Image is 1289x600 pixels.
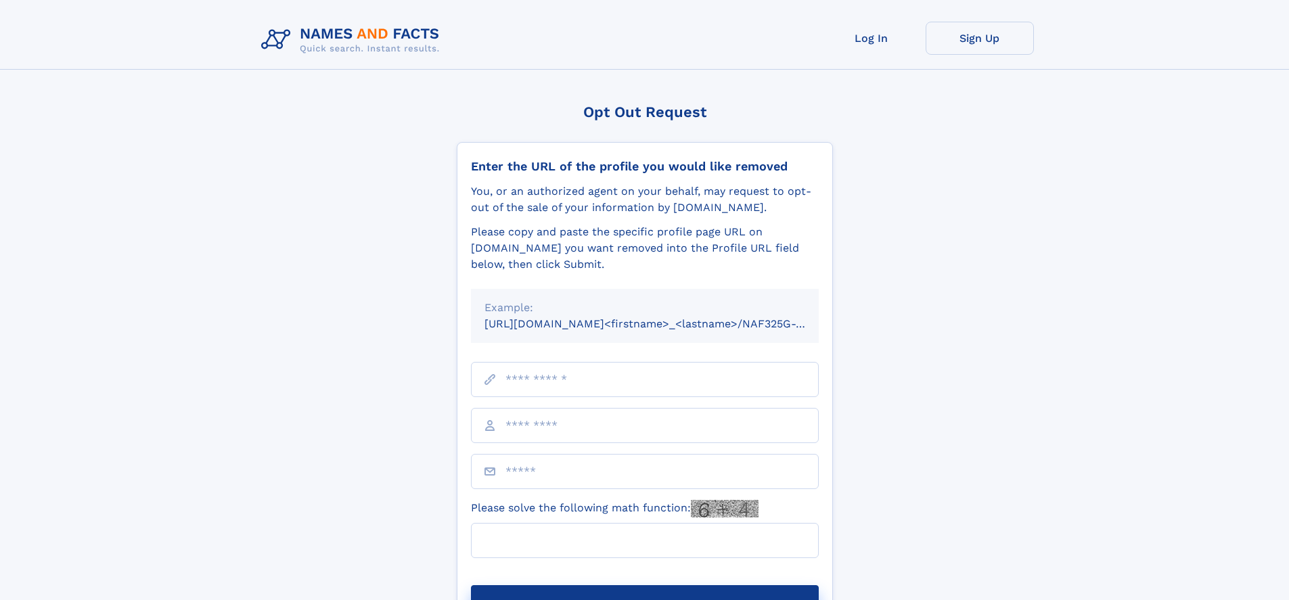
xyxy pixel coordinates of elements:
[484,300,805,316] div: Example:
[484,317,844,330] small: [URL][DOMAIN_NAME]<firstname>_<lastname>/NAF325G-xxxxxxxx
[457,103,833,120] div: Opt Out Request
[471,183,819,216] div: You, or an authorized agent on your behalf, may request to opt-out of the sale of your informatio...
[926,22,1034,55] a: Sign Up
[471,500,759,517] label: Please solve the following math function:
[471,224,819,273] div: Please copy and paste the specific profile page URL on [DOMAIN_NAME] you want removed into the Pr...
[256,22,451,58] img: Logo Names and Facts
[471,159,819,174] div: Enter the URL of the profile you would like removed
[817,22,926,55] a: Log In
